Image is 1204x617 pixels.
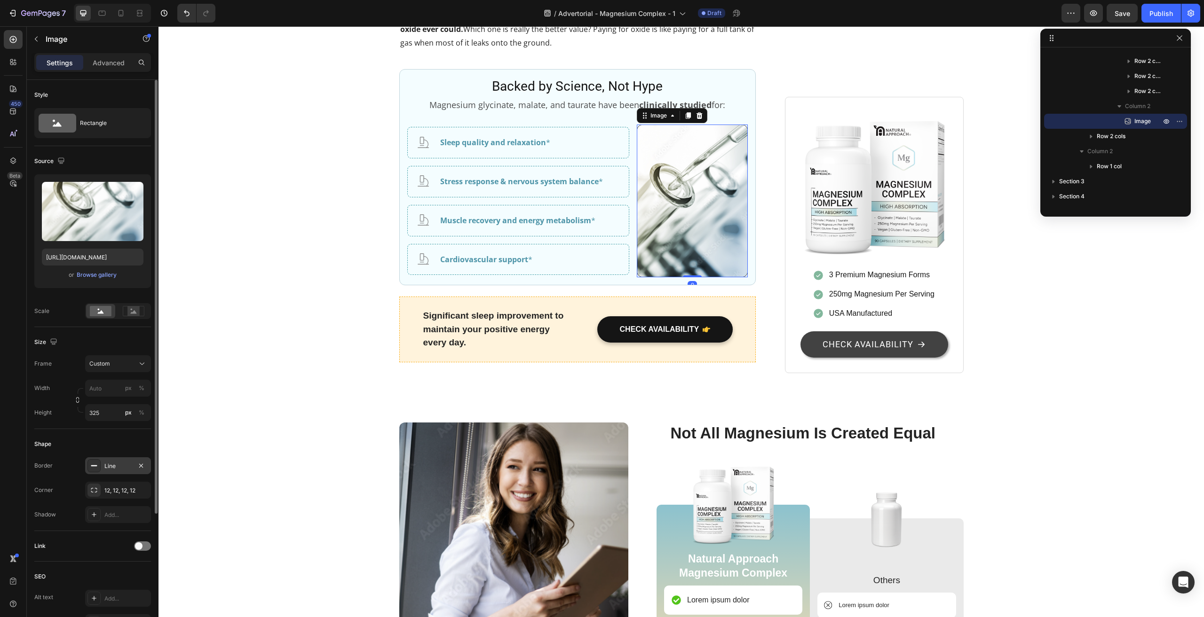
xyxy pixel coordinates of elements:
[265,283,412,323] p: Significant sleep improvement to maintain your positive energy every day.
[1141,4,1181,23] button: Publish
[507,540,643,554] p: Magnesium Complex
[528,431,622,525] img: magnesium-complex-with-glycinate-malate-and-taurate-90-capsules-3977892.png
[558,8,675,18] span: Advertorial - Magnesium Complex - 1
[42,182,143,241] img: preview-image
[93,58,125,68] p: Advanced
[80,112,137,134] div: Rectangle
[439,290,575,316] button: CHECK AVAILABILITY
[34,461,53,470] div: Border
[7,172,23,180] div: Beta
[177,4,215,23] div: Undo/Redo
[85,355,151,372] button: Custom
[89,359,110,368] span: Custom
[1107,4,1138,23] button: Save
[1097,162,1122,171] span: Row 1 col
[1134,71,1163,81] span: Row 2 cols
[34,542,46,550] div: Link
[125,408,132,417] div: px
[282,228,370,238] strong: Cardiovascular support
[136,383,147,394] button: px
[123,383,134,394] button: %
[34,336,59,349] div: Size
[671,261,776,275] p: 250mg Magnesium Per Serving
[34,510,56,519] div: Shadow
[1059,177,1085,186] span: Section 3
[139,408,144,417] div: %
[249,51,590,70] h2: Backed by Science, Not Hype
[634,78,797,241] img: mag-complex-main-no-bg-shopify.png
[4,4,70,23] button: 7
[1097,132,1125,141] span: Row 2 cols
[34,155,67,168] div: Source
[481,73,553,84] strong: clinically studied
[1134,117,1151,126] span: Image
[77,271,117,279] div: Browse gallery
[69,269,74,281] span: or
[34,408,52,417] label: Height
[642,305,789,331] a: CHECK AVAILABILITY
[1115,9,1130,17] span: Save
[680,574,731,584] p: Lorem ipsum dolor
[1134,56,1163,66] span: Row 2 cols
[282,150,440,160] strong: Stress response & nervous system balance
[490,85,510,94] div: Image
[125,384,132,392] div: px
[34,359,52,368] label: Frame
[554,8,556,18] span: /
[42,249,143,266] input: https://example.com/image.jpg
[507,526,643,540] p: Natural Approach
[282,111,388,121] strong: Sleep quality and relaxation
[1149,8,1173,18] div: Publish
[34,91,48,99] div: Style
[34,440,51,448] div: Shape
[461,297,541,309] div: CHECK AVAILABILITY
[136,407,147,418] button: px
[250,71,589,86] p: Magnesium glycinate, malate, and taurate have been for:
[282,189,433,199] strong: Muscle recovery and energy metabolism
[104,511,149,519] div: Add...
[104,462,132,470] div: Line
[671,281,776,294] p: USA Manufactured
[671,242,776,256] p: 3 Premium Magnesium Forms
[708,463,748,523] img: gempages_585768441579832093-0f3d5146-f354-44d1-b469-519664ffa730.png
[46,33,126,45] p: Image
[484,396,805,418] h2: Not All Magnesium Is Created Equal
[34,593,53,601] div: Alt text
[529,568,591,579] p: Lorem ipsum dolor
[34,572,46,581] div: SEO
[76,270,117,280] button: Browse gallery
[1059,192,1085,201] span: Section 4
[139,384,144,392] div: %
[104,594,149,603] div: Add...
[1125,102,1150,111] span: Column 2
[1172,571,1195,594] div: Open Intercom Messenger
[47,58,73,68] p: Settings
[85,380,151,397] input: px%
[123,407,134,418] button: %
[664,311,755,326] p: CHECK AVAILABILITY
[85,404,151,421] input: px%
[529,255,539,262] div: 0
[104,486,149,495] div: 12, 12, 12, 12
[34,486,53,494] div: Corner
[9,100,23,108] div: 450
[478,98,589,251] img: gempages_585768441579832093-6f8099d1-3a88-4f9e-a4d7-048acaf319f2.png
[34,307,49,315] div: Scale
[707,9,721,17] span: Draft
[158,26,1204,617] iframe: Design area
[1087,147,1113,156] span: Column 2
[62,8,66,19] p: 7
[660,547,796,561] p: Others
[34,384,50,392] label: Width
[1134,86,1163,96] span: Row 2 cols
